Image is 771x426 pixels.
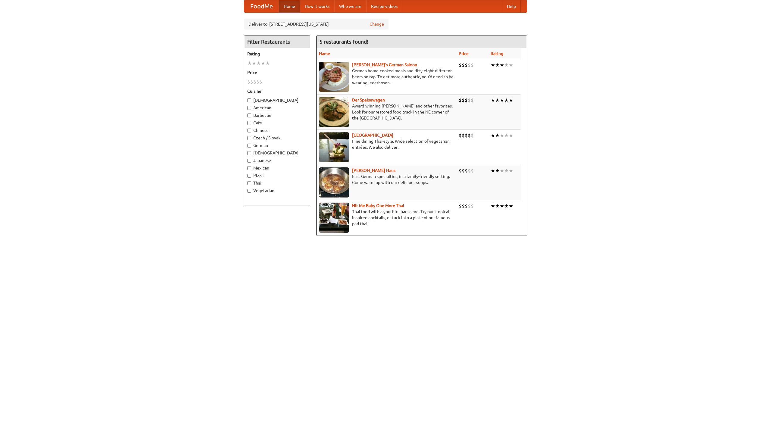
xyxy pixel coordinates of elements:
li: ★ [495,203,500,209]
label: Pizza [247,173,307,179]
li: $ [468,203,471,209]
li: ★ [509,167,513,174]
label: [DEMOGRAPHIC_DATA] [247,97,307,103]
b: [GEOGRAPHIC_DATA] [352,133,393,138]
a: Rating [491,51,503,56]
p: Award-winning [PERSON_NAME] and other favorites. Look for our restored food truck in the NE corne... [319,103,454,121]
li: ★ [491,62,495,68]
li: $ [247,79,250,85]
label: Barbecue [247,112,307,118]
label: Japanese [247,157,307,163]
li: ★ [495,97,500,104]
li: $ [468,62,471,68]
div: Deliver to: [STREET_ADDRESS][US_STATE] [244,19,389,30]
a: Name [319,51,330,56]
label: Cafe [247,120,307,126]
li: $ [465,132,468,139]
input: Pizza [247,174,251,178]
input: Barbecue [247,113,251,117]
li: $ [259,79,262,85]
input: Japanese [247,159,251,163]
li: ★ [491,97,495,104]
a: Price [459,51,469,56]
li: ★ [256,60,261,67]
a: Help [502,0,521,12]
li: ★ [491,167,495,174]
li: $ [465,97,468,104]
input: Thai [247,181,251,185]
li: $ [256,79,259,85]
a: [PERSON_NAME]'s German Saloon [352,62,417,67]
li: $ [471,203,474,209]
img: satay.jpg [319,132,349,162]
li: ★ [500,132,504,139]
li: ★ [500,203,504,209]
label: Chinese [247,127,307,133]
li: $ [465,167,468,174]
li: $ [459,203,462,209]
li: $ [471,97,474,104]
li: ★ [265,60,270,67]
input: Cafe [247,121,251,125]
label: Vegetarian [247,188,307,194]
li: $ [468,167,471,174]
li: ★ [261,60,265,67]
li: ★ [252,60,256,67]
li: $ [468,132,471,139]
li: $ [253,79,256,85]
h5: Rating [247,51,307,57]
li: $ [462,97,465,104]
li: ★ [491,132,495,139]
label: American [247,105,307,111]
li: ★ [509,203,513,209]
input: German [247,144,251,148]
a: How it works [300,0,334,12]
li: ★ [504,203,509,209]
label: Czech / Slovak [247,135,307,141]
li: $ [462,132,465,139]
a: Recipe videos [366,0,402,12]
p: East German specialties, in a family-friendly setting. Come warm up with our delicious soups. [319,173,454,185]
a: Hit Me Baby One More Thai [352,203,404,208]
li: ★ [504,167,509,174]
li: $ [462,167,465,174]
a: Der Speisewagen [352,98,385,102]
input: American [247,106,251,110]
img: esthers.jpg [319,62,349,92]
li: ★ [509,97,513,104]
p: German home-cooked meals and fifty-eight different beers on tap. To get more authentic, you'd nee... [319,68,454,86]
h5: Cuisine [247,88,307,94]
label: German [247,142,307,148]
a: Who we are [334,0,366,12]
label: [DEMOGRAPHIC_DATA] [247,150,307,156]
img: speisewagen.jpg [319,97,349,127]
li: $ [459,62,462,68]
p: Fine dining Thai-style. Wide selection of vegetarian entrées. We also deliver. [319,138,454,150]
li: ★ [500,97,504,104]
li: ★ [509,132,513,139]
li: $ [471,167,474,174]
label: Mexican [247,165,307,171]
li: ★ [509,62,513,68]
li: ★ [495,62,500,68]
input: Chinese [247,129,251,132]
a: Home [279,0,300,12]
ng-pluralize: 5 restaurants found! [320,39,368,45]
input: Mexican [247,166,251,170]
li: $ [459,97,462,104]
li: ★ [500,62,504,68]
li: ★ [491,203,495,209]
li: ★ [495,132,500,139]
h4: Filter Restaurants [244,36,310,48]
li: ★ [500,167,504,174]
h5: Price [247,70,307,76]
li: $ [459,132,462,139]
input: Czech / Slovak [247,136,251,140]
li: $ [468,97,471,104]
li: $ [459,167,462,174]
li: $ [465,203,468,209]
img: babythai.jpg [319,203,349,233]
